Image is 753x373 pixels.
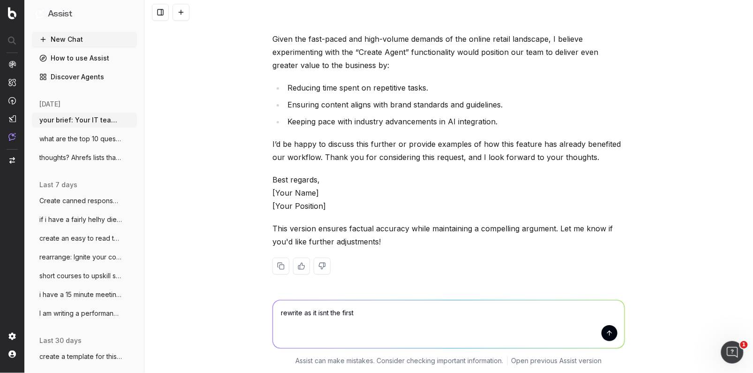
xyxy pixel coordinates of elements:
a: Discover Agents [32,69,137,84]
iframe: Intercom live chat [721,341,744,364]
span: what are the top 10 questions that shoul [39,134,122,144]
button: if i have a fairly helhy diet is one act [32,212,137,227]
span: create a template for this header for ou [39,352,122,361]
button: i have a 15 minute meeting with a petula [32,287,137,302]
a: Open previous Assist version [512,356,602,365]
li: Keeping pace with industry advancements in AI integration. [285,115,625,128]
button: create an easy to read table that outlin [32,231,137,246]
img: Assist [36,9,44,18]
button: short courses to upskill seo contnrt wri [32,268,137,283]
p: I’d be happy to discuss this further or provide examples of how this feature has already benefite... [272,137,625,164]
span: last 30 days [39,336,82,345]
button: I am writing a performance review and po [32,306,137,321]
img: My account [8,350,16,358]
img: Analytics [8,61,16,68]
span: 1 [740,341,748,349]
span: rearrange: Ignite your cooking potential [39,252,122,262]
textarea: rewrite as it isnt the first [273,300,625,348]
p: Given the fast-paced and high-volume demands of the online retail landscape, I believe experiment... [272,32,625,72]
span: I am writing a performance review and po [39,309,122,318]
span: thoughts? Ahrefs lists that all non-bran [39,153,122,162]
span: your brief: Your IT team have limited ce [39,115,122,125]
img: Setting [8,333,16,340]
li: Reducing time spent on repetitive tasks. [285,81,625,94]
img: Switch project [9,157,15,164]
p: This version ensures factual accuracy while maintaining a compelling argument. Let me know if you... [272,222,625,248]
p: Assist can make mistakes. Consider checking important information. [296,356,504,365]
span: last 7 days [39,180,77,190]
h1: Assist [48,8,72,21]
span: create an easy to read table that outlin [39,234,122,243]
button: New Chat [32,32,137,47]
button: Assist [36,8,133,21]
img: Assist [8,133,16,141]
li: Ensuring content aligns with brand standards and guidelines. [285,98,625,111]
img: Botify logo [8,7,16,19]
button: create a template for this header for ou [32,349,137,364]
button: what are the top 10 questions that shoul [32,131,137,146]
img: Intelligence [8,78,16,86]
img: Activation [8,97,16,105]
p: Best regards, [Your Name] [Your Position] [272,173,625,213]
span: [DATE] [39,99,60,109]
button: Create canned response to customers/stor [32,193,137,208]
button: your brief: Your IT team have limited ce [32,113,137,128]
button: thoughts? Ahrefs lists that all non-bran [32,150,137,165]
a: How to use Assist [32,51,137,66]
span: short courses to upskill seo contnrt wri [39,271,122,281]
span: if i have a fairly helhy diet is one act [39,215,122,224]
span: Create canned response to customers/stor [39,196,122,206]
span: i have a 15 minute meeting with a petula [39,290,122,299]
button: rearrange: Ignite your cooking potential [32,250,137,265]
img: Studio [8,115,16,122]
